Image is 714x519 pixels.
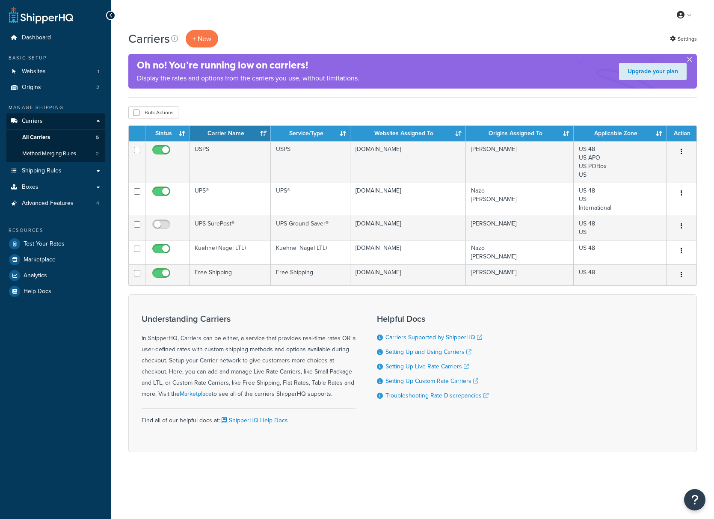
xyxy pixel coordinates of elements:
a: Troubleshooting Rate Discrepancies [385,391,489,400]
li: Websites [6,64,105,80]
th: Carrier Name: activate to sort column ascending [190,126,271,141]
td: [DOMAIN_NAME] [350,240,466,264]
a: Shipping Rules [6,163,105,179]
td: [PERSON_NAME] [466,264,574,285]
td: US 48 US International [574,183,667,216]
button: Bulk Actions [128,106,178,119]
a: Marketplace [6,252,105,267]
p: Display the rates and options from the carriers you use, without limitations. [137,72,359,84]
a: Help Docs [6,284,105,299]
span: Analytics [24,272,47,279]
span: 2 [96,84,99,91]
td: Nazo [PERSON_NAME] [466,183,574,216]
td: Free Shipping [271,264,350,285]
div: Basic Setup [6,54,105,62]
span: Help Docs [24,288,51,295]
a: Boxes [6,179,105,195]
td: UPS Ground Saver® [271,216,350,240]
span: Websites [22,68,46,75]
h3: Helpful Docs [377,314,489,323]
a: Dashboard [6,30,105,46]
span: 2 [96,150,99,157]
td: [PERSON_NAME] [466,216,574,240]
a: Settings [670,33,697,45]
td: Nazo [PERSON_NAME] [466,240,574,264]
span: All Carriers [22,134,50,141]
button: + New [186,30,218,47]
td: UPS® [271,183,350,216]
th: Status: activate to sort column ascending [145,126,190,141]
span: Carriers [22,118,43,125]
span: Advanced Features [22,200,74,207]
span: Shipping Rules [22,167,62,175]
a: ShipperHQ Home [9,6,73,24]
a: Advanced Features 4 [6,196,105,211]
a: Setting Up and Using Carriers [385,347,471,356]
div: Manage Shipping [6,104,105,111]
li: Advanced Features [6,196,105,211]
td: US 48 US [574,216,667,240]
td: Kuehne+Nagel LTL+ [190,240,271,264]
a: Carriers Supported by ShipperHQ [385,333,482,342]
td: US 48 [574,264,667,285]
th: Action [667,126,696,141]
a: Setting Up Custom Rate Carriers [385,377,478,386]
td: US 48 US APO US POBox US [574,141,667,183]
td: Free Shipping [190,264,271,285]
td: UPS® [190,183,271,216]
a: Test Your Rates [6,236,105,252]
td: [DOMAIN_NAME] [350,141,466,183]
span: 1 [98,68,99,75]
td: USPS [190,141,271,183]
a: Carriers [6,113,105,129]
span: Boxes [22,184,39,191]
li: All Carriers [6,130,105,145]
th: Websites Assigned To: activate to sort column ascending [350,126,466,141]
th: Service/Type: activate to sort column ascending [271,126,350,141]
li: Carriers [6,113,105,162]
div: Find all of our helpful docs at: [142,408,356,426]
td: UPS SurePost® [190,216,271,240]
h1: Carriers [128,30,170,47]
div: In ShipperHQ, Carriers can be either, a service that provides real-time rates OR a user-defined r... [142,314,356,400]
span: Test Your Rates [24,240,65,248]
td: [DOMAIN_NAME] [350,183,466,216]
th: Applicable Zone: activate to sort column ascending [574,126,667,141]
span: Dashboard [22,34,51,42]
td: [DOMAIN_NAME] [350,216,466,240]
a: Upgrade your plan [619,63,687,80]
td: USPS [271,141,350,183]
td: [PERSON_NAME] [466,141,574,183]
li: Origins [6,80,105,95]
td: [DOMAIN_NAME] [350,264,466,285]
a: Websites 1 [6,64,105,80]
a: ShipperHQ Help Docs [220,416,288,425]
a: Origins 2 [6,80,105,95]
td: US 48 [574,240,667,264]
h3: Understanding Carriers [142,314,356,323]
a: Method Merging Rules 2 [6,146,105,162]
a: All Carriers 5 [6,130,105,145]
a: Marketplace [180,389,212,398]
a: Analytics [6,268,105,283]
span: Origins [22,84,41,91]
span: 4 [96,200,99,207]
span: Marketplace [24,256,56,264]
li: Method Merging Rules [6,146,105,162]
a: Setting Up Live Rate Carriers [385,362,469,371]
button: Open Resource Center [684,489,705,510]
td: Kuehne+Nagel LTL+ [271,240,350,264]
h4: Oh no! You’re running low on carriers! [137,58,359,72]
span: Method Merging Rules [22,150,76,157]
th: Origins Assigned To: activate to sort column ascending [466,126,574,141]
div: Resources [6,227,105,234]
span: 5 [96,134,99,141]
